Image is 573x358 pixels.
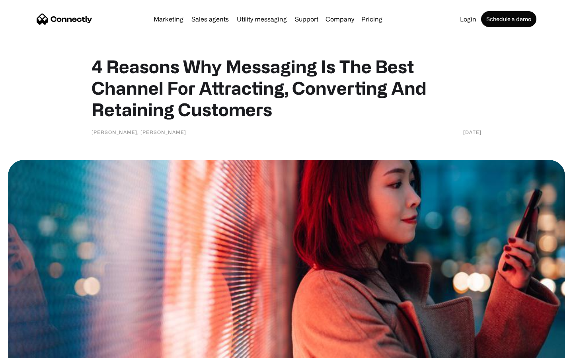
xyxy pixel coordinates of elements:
div: [PERSON_NAME], [PERSON_NAME] [92,128,186,136]
aside: Language selected: English [8,344,48,355]
a: Support [292,16,322,22]
a: home [37,13,92,25]
div: Company [323,14,357,25]
a: Sales agents [188,16,232,22]
h1: 4 Reasons Why Messaging Is The Best Channel For Attracting, Converting And Retaining Customers [92,56,481,120]
div: [DATE] [463,128,481,136]
a: Marketing [150,16,187,22]
a: Utility messaging [234,16,290,22]
a: Pricing [358,16,386,22]
ul: Language list [16,344,48,355]
div: Company [325,14,354,25]
a: Schedule a demo [481,11,536,27]
a: Login [457,16,479,22]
